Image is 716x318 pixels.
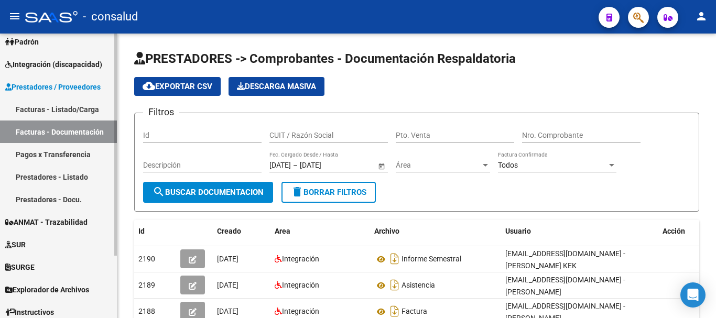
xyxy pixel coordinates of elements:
[293,161,298,170] span: –
[282,281,319,289] span: Integración
[5,306,54,318] span: Instructivos
[213,220,270,243] datatable-header-cell: Creado
[658,220,711,243] datatable-header-cell: Acción
[143,105,179,119] h3: Filtros
[663,227,685,235] span: Acción
[5,36,39,48] span: Padrón
[143,82,212,91] span: Exportar CSV
[217,281,238,289] span: [DATE]
[134,220,176,243] datatable-header-cell: Id
[300,161,351,170] input: End date
[143,182,273,203] button: Buscar Documentacion
[281,182,376,203] button: Borrar Filtros
[5,261,35,273] span: SURGE
[5,59,102,70] span: Integración (discapacidad)
[5,216,88,228] span: ANMAT - Trazabilidad
[5,239,26,250] span: SUR
[217,227,241,235] span: Creado
[505,276,625,296] span: [EMAIL_ADDRESS][DOMAIN_NAME] - [PERSON_NAME]
[275,227,290,235] span: Area
[402,255,461,264] span: Informe Semestral
[8,10,21,23] mat-icon: menu
[138,255,155,263] span: 2190
[374,227,399,235] span: Archivo
[282,255,319,263] span: Integración
[402,281,435,290] span: Asistencia
[402,308,427,316] span: Factura
[282,307,319,315] span: Integración
[229,77,324,96] app-download-masive: Descarga masiva de comprobantes (adjuntos)
[229,77,324,96] button: Descarga Masiva
[269,161,291,170] input: Start date
[237,82,316,91] span: Descarga Masiva
[291,188,366,197] span: Borrar Filtros
[388,277,402,293] i: Descargar documento
[153,188,264,197] span: Buscar Documentacion
[501,220,658,243] datatable-header-cell: Usuario
[270,220,370,243] datatable-header-cell: Area
[143,80,155,92] mat-icon: cloud_download
[5,284,89,295] span: Explorador de Archivos
[370,220,501,243] datatable-header-cell: Archivo
[138,281,155,289] span: 2189
[138,227,145,235] span: Id
[291,185,303,198] mat-icon: delete
[5,81,101,93] span: Prestadores / Proveedores
[217,255,238,263] span: [DATE]
[83,5,138,28] span: - consalud
[138,307,155,315] span: 2188
[505,227,531,235] span: Usuario
[153,185,165,198] mat-icon: search
[134,51,516,66] span: PRESTADORES -> Comprobantes - Documentación Respaldatoria
[388,250,402,267] i: Descargar documento
[134,77,221,96] button: Exportar CSV
[498,161,518,169] span: Todos
[396,161,481,170] span: Área
[695,10,708,23] mat-icon: person
[376,160,387,171] button: Open calendar
[680,282,706,308] div: Open Intercom Messenger
[217,307,238,315] span: [DATE]
[505,249,625,270] span: [EMAIL_ADDRESS][DOMAIN_NAME] - [PERSON_NAME] KEK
